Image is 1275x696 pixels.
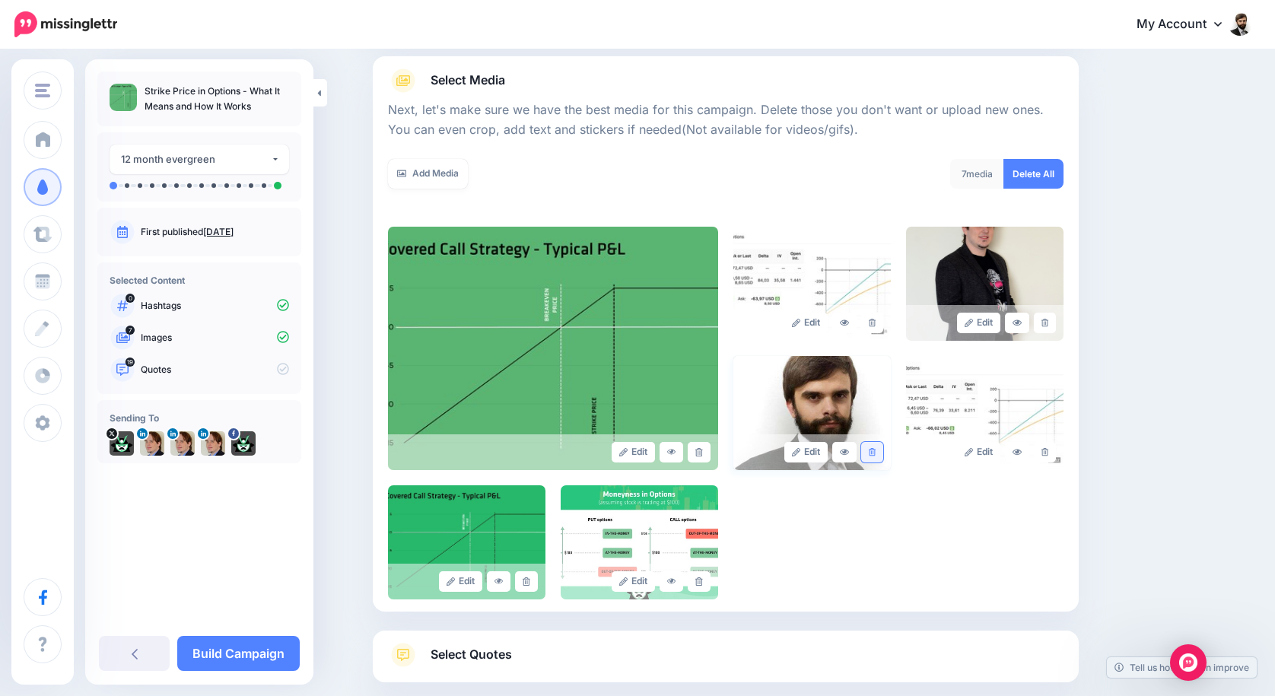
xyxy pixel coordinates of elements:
[388,159,468,189] a: Add Media
[140,431,164,456] img: 1516875146510-36910.png
[141,299,289,313] p: Hashtags
[561,485,718,599] img: 30eb18713acc37f7446d4ef91f1e3245_large.jpg
[957,442,1000,462] a: Edit
[950,159,1004,189] div: media
[126,326,135,335] span: 7
[1107,657,1257,678] a: Tell us how we can improve
[110,275,289,286] h4: Selected Content
[126,358,135,367] span: 19
[1003,159,1064,189] a: Delete All
[121,151,271,168] div: 12 month evergreen
[388,93,1064,599] div: Select Media
[962,168,966,180] span: 7
[388,227,718,470] img: 77263108ad7e3b118b47a3b420acd151_large.jpg
[431,644,512,665] span: Select Quotes
[906,227,1064,341] img: efdfcb4e7b7ba230365a7bf5c7350e90_large.jpg
[110,84,137,111] img: 77263108ad7e3b118b47a3b420acd151_thumb.jpg
[141,331,289,345] p: Images
[231,431,256,456] img: 27336225_151389455652910_1565411349143726443_n-bsa35343.jpg
[733,227,891,341] img: 5123e19ddf871baff66a8a8797979c40_large.jpg
[170,431,195,456] img: 1516875146510-36910.png
[431,70,505,91] span: Select Media
[957,313,1000,333] a: Edit
[35,84,50,97] img: menu.png
[126,294,135,303] span: 0
[784,442,828,462] a: Edit
[388,485,545,599] img: 8dc4efbd476cf9fea8c02a747c082a8a_large.jpg
[1121,6,1252,43] a: My Account
[388,68,1064,93] a: Select Media
[14,11,117,37] img: Missinglettr
[906,356,1064,470] img: a648e34c4b5b96dfa3bea4d5d6f0e1d6_large.jpg
[612,442,655,462] a: Edit
[733,356,891,470] img: 78e87207b64905b2e13a555d301f3bf2_large.jpg
[203,226,234,237] a: [DATE]
[110,145,289,174] button: 12 month evergreen
[141,363,289,377] p: Quotes
[439,571,482,592] a: Edit
[141,225,289,239] p: First published
[201,431,225,456] img: 1516875146510-36910.png
[145,84,289,114] p: Strike Price in Options - What It Means and How It Works
[388,100,1064,140] p: Next, let's make sure we have the best media for this campaign. Delete those you don't want or up...
[612,571,655,592] a: Edit
[784,313,828,333] a: Edit
[110,412,289,424] h4: Sending To
[388,643,1064,682] a: Select Quotes
[1170,644,1207,681] div: Open Intercom Messenger
[110,431,134,456] img: 2ca209cbd0d4c72e6030dcff89c4785e-24551.jpeg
